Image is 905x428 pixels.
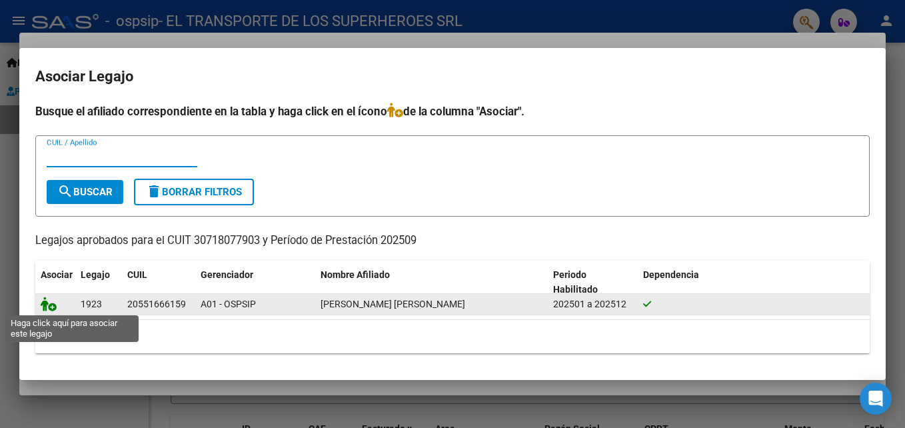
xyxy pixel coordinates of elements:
span: CUIL [127,269,147,280]
datatable-header-cell: Legajo [75,261,122,305]
mat-icon: search [57,183,73,199]
div: 20551666159 [127,297,186,312]
h4: Busque el afiliado correspondiente en la tabla y haga click en el ícono de la columna "Asociar". [35,103,870,120]
div: 202501 a 202512 [553,297,632,312]
span: Borrar Filtros [146,186,242,198]
button: Buscar [47,180,123,204]
span: 1923 [81,299,102,309]
datatable-header-cell: Nombre Afiliado [315,261,548,305]
mat-icon: delete [146,183,162,199]
span: RIOS MURILLO NOAH DANTE [321,299,465,309]
datatable-header-cell: Periodo Habilitado [548,261,638,305]
div: Open Intercom Messenger [860,383,892,415]
span: Periodo Habilitado [553,269,598,295]
span: A01 - OSPSIP [201,299,256,309]
div: 1 registros [35,320,870,353]
span: Asociar [41,269,73,280]
datatable-header-cell: Asociar [35,261,75,305]
h2: Asociar Legajo [35,64,870,89]
datatable-header-cell: Gerenciador [195,261,315,305]
button: Borrar Filtros [134,179,254,205]
datatable-header-cell: CUIL [122,261,195,305]
span: Nombre Afiliado [321,269,390,280]
p: Legajos aprobados para el CUIT 30718077903 y Período de Prestación 202509 [35,233,870,249]
span: Gerenciador [201,269,253,280]
span: Buscar [57,186,113,198]
span: Dependencia [643,269,699,280]
datatable-header-cell: Dependencia [638,261,870,305]
span: Legajo [81,269,110,280]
